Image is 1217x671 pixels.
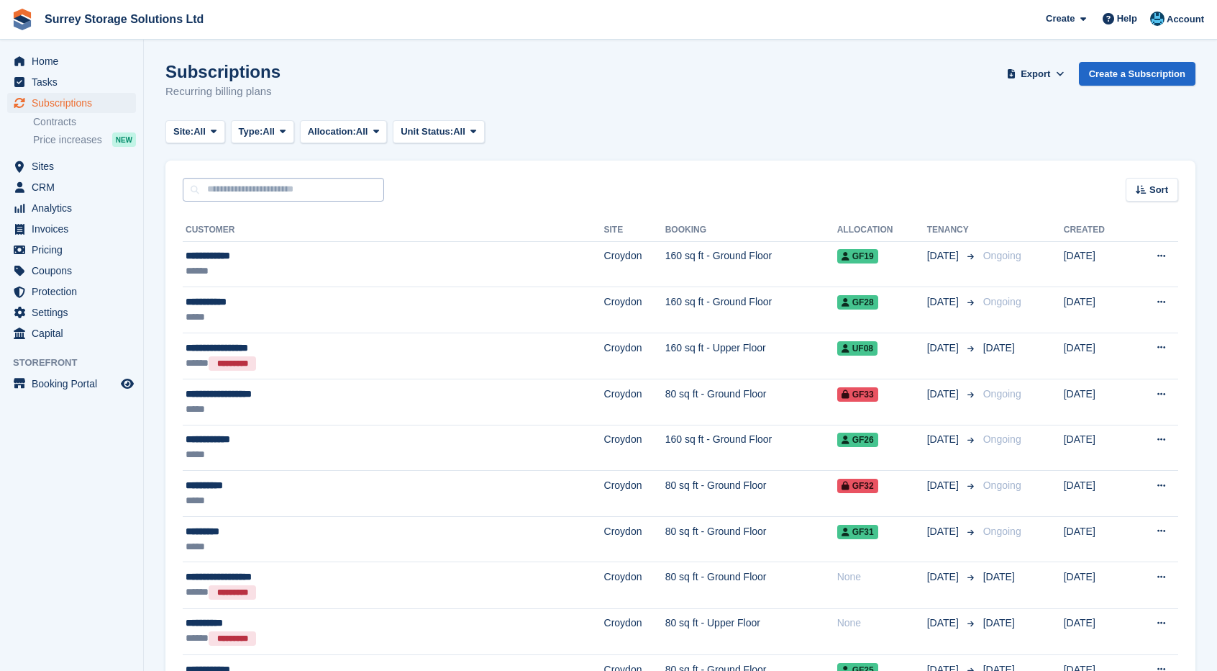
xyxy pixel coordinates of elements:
td: 80 sq ft - Ground Floor [665,471,837,517]
td: 160 sq ft - Ground Floor [665,425,837,471]
td: [DATE] [1064,516,1130,562]
span: Ongoing [983,250,1021,261]
span: Site: [173,125,193,139]
span: [DATE] [927,569,962,585]
a: Contracts [33,115,136,129]
span: Ongoing [983,388,1021,400]
span: Capital [32,323,118,343]
td: [DATE] [1064,333,1130,379]
td: Croydon [604,241,665,287]
span: Ongoing [983,433,1021,445]
th: Tenancy [927,219,977,242]
a: menu [7,219,136,239]
span: [DATE] [983,617,1015,629]
th: Allocation [837,219,927,242]
span: Pricing [32,240,118,260]
span: All [193,125,206,139]
span: Analytics [32,198,118,218]
a: menu [7,156,136,176]
span: [DATE] [927,524,962,539]
span: CRM [32,177,118,197]
a: menu [7,72,136,92]
button: Type: All [231,120,294,144]
span: Unit Status: [401,125,453,139]
td: 160 sq ft - Upper Floor [665,333,837,379]
span: Type: [239,125,263,139]
span: Storefront [13,356,143,370]
span: Price increases [33,133,102,147]
td: Croydon [604,516,665,562]
span: Export [1021,67,1050,81]
td: [DATE] [1064,425,1130,471]
a: menu [7,240,136,260]
a: Create a Subscription [1079,62,1195,86]
td: [DATE] [1064,471,1130,517]
span: UF08 [837,341,878,356]
span: Help [1117,12,1137,26]
a: menu [7,198,136,218]
td: Croydon [604,333,665,379]
td: 80 sq ft - Upper Floor [665,608,837,654]
span: Ongoing [983,296,1021,307]
span: GF26 [837,433,878,447]
td: [DATE] [1064,379,1130,425]
span: [DATE] [927,387,962,402]
td: Croydon [604,608,665,654]
th: Created [1064,219,1130,242]
a: menu [7,93,136,113]
span: Booking Portal [32,374,118,394]
img: Sonny Harverson [1150,12,1164,26]
div: None [837,616,927,631]
button: Export [1004,62,1067,86]
button: Site: All [165,120,225,144]
div: None [837,569,927,585]
span: Settings [32,302,118,323]
span: Sort [1149,183,1168,197]
td: 160 sq ft - Ground Floor [665,241,837,287]
span: Allocation: [308,125,356,139]
span: Coupons [32,261,118,281]
td: Croydon [604,379,665,425]
span: [DATE] [927,248,962,264]
th: Site [604,219,665,242]
span: [DATE] [927,616,962,631]
span: Create [1046,12,1075,26]
span: [DATE] [927,341,962,356]
a: Surrey Storage Solutions Ltd [39,7,209,31]
th: Booking [665,219,837,242]
td: Croydon [604,471,665,517]
a: menu [7,302,136,323]
button: Unit Status: All [393,120,484,144]
span: [DATE] [983,571,1015,582]
td: [DATE] [1064,287,1130,333]
a: Preview store [119,375,136,392]
td: [DATE] [1064,608,1130,654]
span: GF19 [837,249,878,264]
span: GF33 [837,387,878,402]
a: Price increases NEW [33,132,136,148]
span: All [263,125,275,139]
td: [DATE] [1064,562,1130,608]
h1: Subscriptions [165,62,281,81]
td: [DATE] [1064,241,1130,287]
td: 80 sq ft - Ground Floor [665,562,837,608]
td: 160 sq ft - Ground Floor [665,287,837,333]
span: Invoices [32,219,118,239]
span: Protection [32,282,118,302]
td: Croydon [604,562,665,608]
span: [DATE] [983,342,1015,353]
span: Sites [32,156,118,176]
a: menu [7,261,136,281]
td: 80 sq ft - Ground Floor [665,379,837,425]
span: Account [1167,12,1204,27]
span: [DATE] [927,294,962,310]
span: [DATE] [927,432,962,447]
button: Allocation: All [300,120,388,144]
span: GF32 [837,479,878,493]
td: Croydon [604,287,665,333]
th: Customer [183,219,604,242]
span: Subscriptions [32,93,118,113]
td: 80 sq ft - Ground Floor [665,516,837,562]
a: menu [7,177,136,197]
span: Home [32,51,118,71]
